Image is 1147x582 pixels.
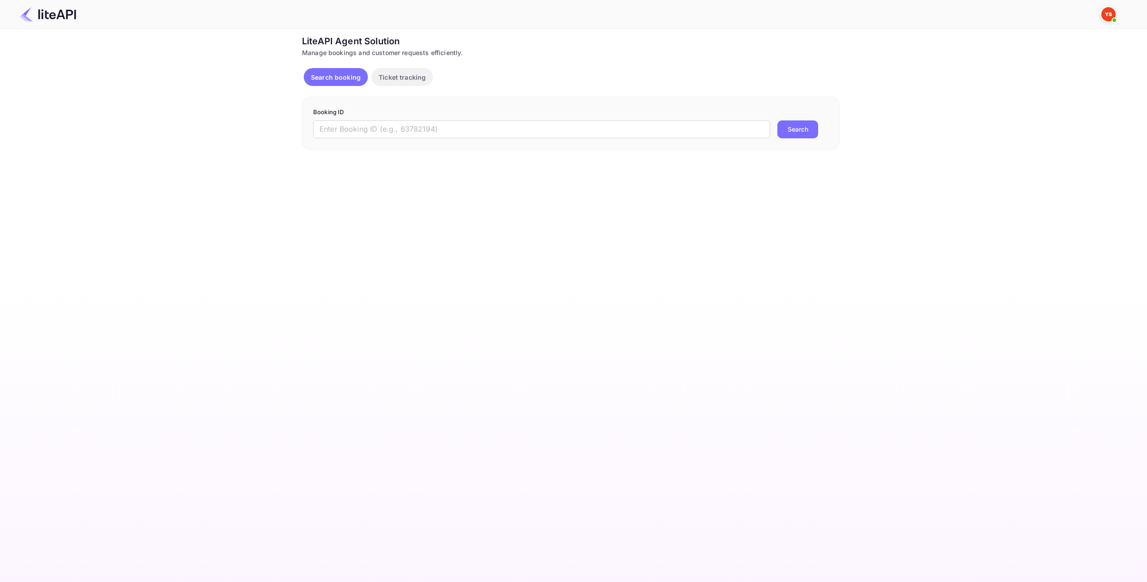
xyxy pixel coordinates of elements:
[302,48,840,57] div: Manage bookings and customer requests efficiently.
[311,73,361,82] p: Search booking
[777,120,818,138] button: Search
[313,120,770,138] input: Enter Booking ID (e.g., 63782194)
[302,34,840,48] div: LiteAPI Agent Solution
[1101,7,1116,21] img: Yandex Support
[20,7,76,21] img: LiteAPI Logo
[379,73,426,82] p: Ticket tracking
[313,108,828,117] p: Booking ID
